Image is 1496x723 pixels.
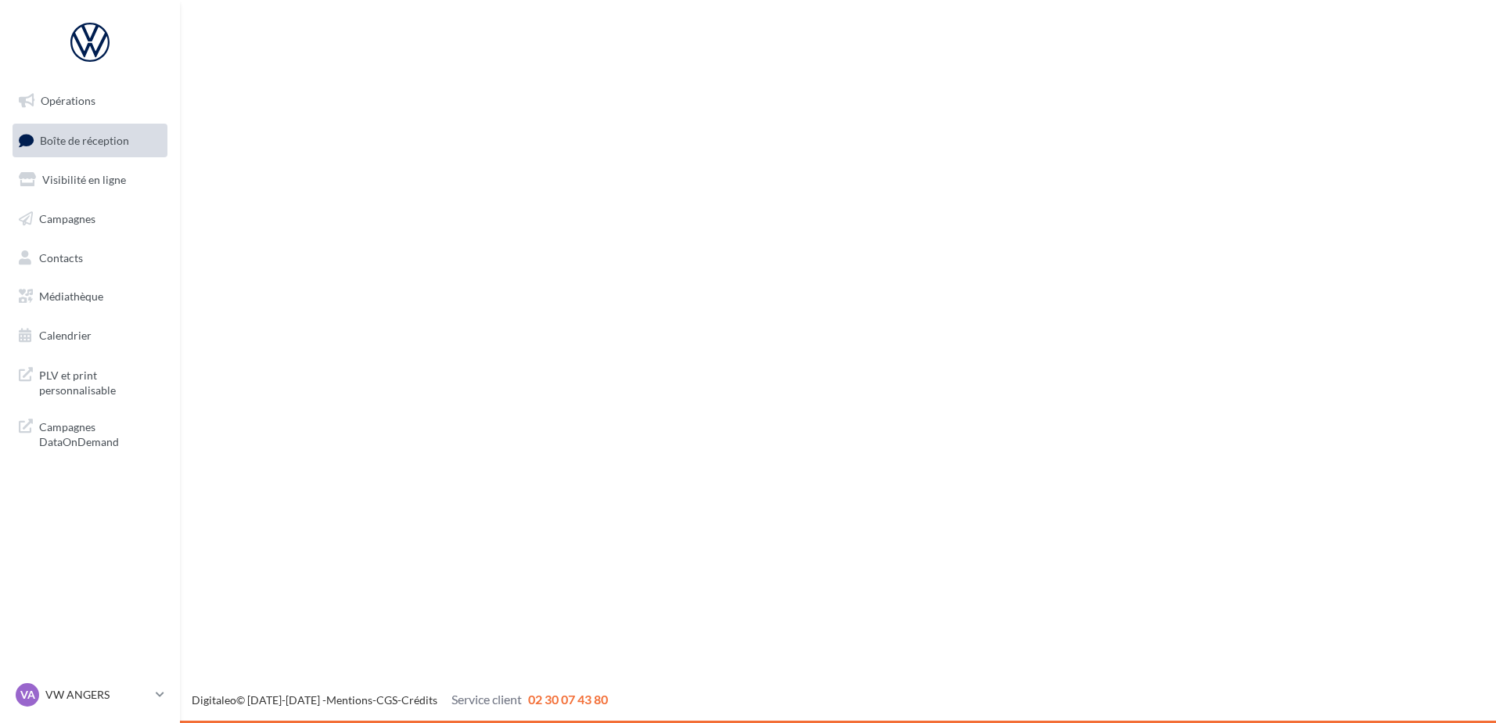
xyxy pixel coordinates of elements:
[39,212,95,225] span: Campagnes
[13,680,167,710] a: VA VW ANGERS
[528,692,608,707] span: 02 30 07 43 80
[42,173,126,186] span: Visibilité en ligne
[9,280,171,313] a: Médiathèque
[376,693,397,707] a: CGS
[39,250,83,264] span: Contacts
[9,203,171,236] a: Campagnes
[9,242,171,275] a: Contacts
[192,693,236,707] a: Digitaleo
[39,365,161,398] span: PLV et print personnalisable
[39,329,92,342] span: Calendrier
[39,416,161,450] span: Campagnes DataOnDemand
[9,85,171,117] a: Opérations
[192,693,608,707] span: © [DATE]-[DATE] - - -
[9,124,171,157] a: Boîte de réception
[20,687,35,703] span: VA
[9,358,171,405] a: PLV et print personnalisable
[9,164,171,196] a: Visibilité en ligne
[40,133,129,146] span: Boîte de réception
[9,410,171,456] a: Campagnes DataOnDemand
[9,319,171,352] a: Calendrier
[451,692,522,707] span: Service client
[41,94,95,107] span: Opérations
[401,693,437,707] a: Crédits
[39,290,103,303] span: Médiathèque
[326,693,372,707] a: Mentions
[45,687,149,703] p: VW ANGERS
